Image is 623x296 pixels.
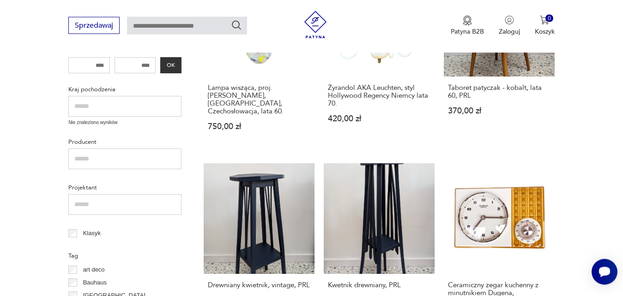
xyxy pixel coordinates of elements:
[535,16,555,36] button: 0Koszyk
[231,20,242,31] button: Szukaj
[328,84,430,108] h3: Żyrandol AKA Leuchten, styl Hollywood Regency Niemcy lata 70.
[208,282,310,290] h3: Drewniany kwietnik, vintage, PRL
[83,229,101,239] p: Klasyk
[160,58,181,74] button: OK
[328,115,430,123] p: 420,00 zł
[68,17,120,34] button: Sprzedawaj
[448,84,550,100] h3: Taboret patyczak - kobalt, lata 60, PRL
[545,15,553,23] div: 0
[328,282,430,290] h3: Kwetnik drewniany, PRL
[451,16,484,36] button: Patyna B2B
[68,119,181,127] p: Nie znaleziono wyników
[505,16,514,25] img: Ikonka użytkownika
[68,251,181,261] p: Tag
[499,16,520,36] button: Zaloguj
[540,16,549,25] img: Ikona koszyka
[83,278,107,288] p: Bauhaus
[83,265,105,275] p: art deco
[68,23,120,30] a: Sprzedawaj
[448,107,550,115] p: 370,00 zł
[68,183,181,193] p: Projektant
[463,16,472,26] img: Ikona medalu
[592,259,617,285] iframe: Smartsupp widget button
[451,16,484,36] a: Ikona medaluPatyna B2B
[68,85,181,95] p: Kraj pochodzenia
[208,123,310,131] p: 750,00 zł
[499,27,520,36] p: Zaloguj
[302,11,329,39] img: Patyna - sklep z meblami i dekoracjami vintage
[208,84,310,116] h3: Lampa wisząca, proj. [PERSON_NAME], [GEOGRAPHIC_DATA], Czechosłowacja, lata 60.
[451,27,484,36] p: Patyna B2B
[535,27,555,36] p: Koszyk
[68,137,181,148] p: Producent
